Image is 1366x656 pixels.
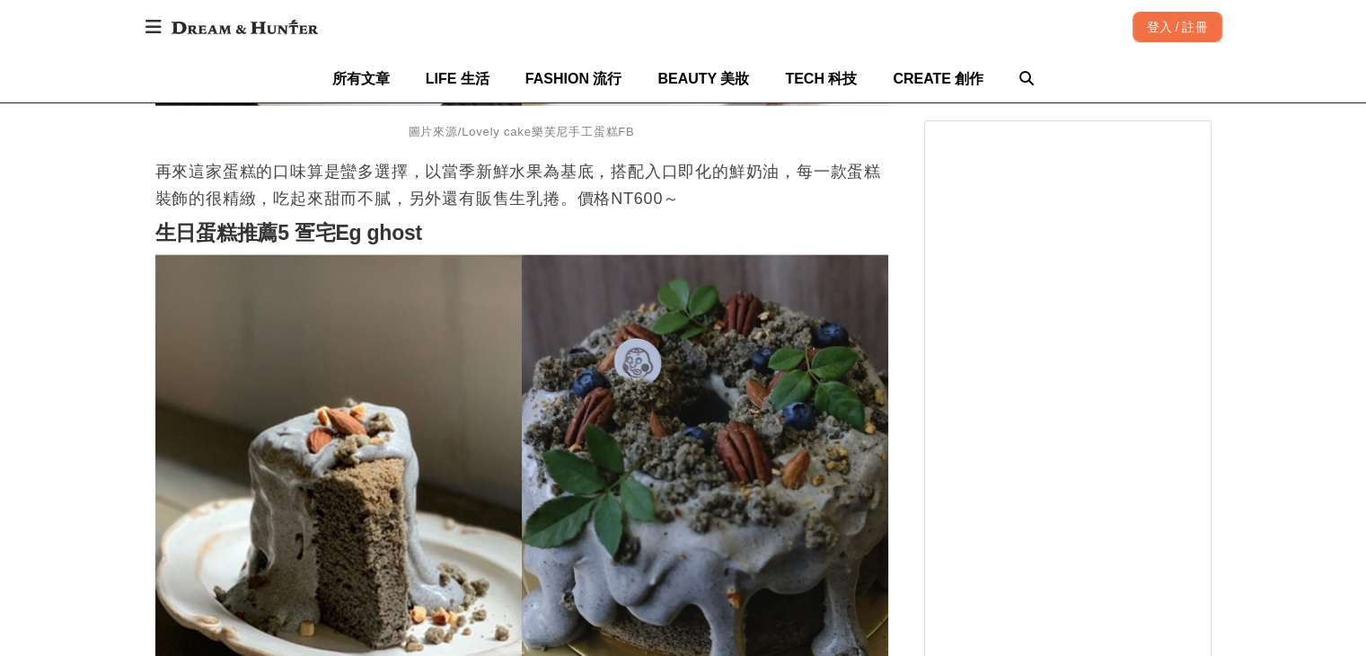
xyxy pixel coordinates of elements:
[409,125,635,138] span: 圖片來源/Lovely cake樂芙尼手工蛋糕FB
[1132,12,1222,42] div: 登入 / 註冊
[785,55,857,102] a: TECH 科技
[426,71,489,86] span: LIFE 生活
[525,71,622,86] span: FASHION 流行
[893,55,983,102] a: CREATE 創作
[332,55,390,102] a: 所有文章
[155,221,422,244] strong: 生日蛋糕推薦5 疍宅Eg ghost
[332,71,390,86] span: 所有文章
[657,71,749,86] span: BEAUTY 美妝
[893,71,983,86] span: CREATE 創作
[785,71,857,86] span: TECH 科技
[163,11,327,43] img: Dream & Hunter
[525,55,622,102] a: FASHION 流行
[657,55,749,102] a: BEAUTY 美妝
[155,158,888,212] p: 再來這家蛋糕的口味算是蠻多選擇，以當季新鮮水果為基底，搭配入口即化的鮮奶油，每一款蛋糕裝飾的很精緻，吃起來甜而不膩，另外還有販售生乳捲。價格NT600～
[426,55,489,102] a: LIFE 生活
